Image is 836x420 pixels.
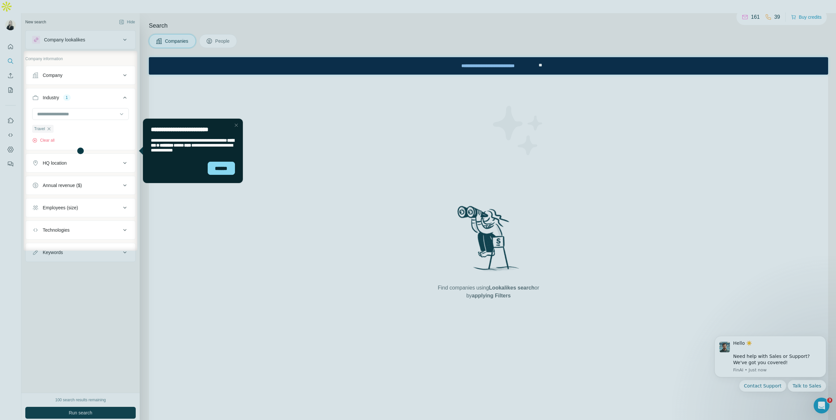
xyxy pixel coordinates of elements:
[32,137,55,143] button: Clear all
[43,227,70,233] div: Technologies
[35,52,82,64] button: Quick reply: Contact Support
[29,12,117,38] div: Message content
[294,1,384,16] div: Watch our October Product update
[43,160,67,166] div: HQ location
[26,67,135,83] button: Company
[83,52,122,64] button: Quick reply: Talk to Sales
[29,39,117,45] p: Message from FinAI, sent Just now
[26,177,135,193] button: Annual revenue ($)
[63,95,71,101] div: 1
[25,56,136,62] p: Company information
[10,52,122,64] div: Quick reply options
[26,155,135,171] button: HQ location
[137,117,244,184] iframe: Tooltip
[43,94,59,101] div: Industry
[26,222,135,238] button: Technologies
[43,249,63,256] div: Keywords
[29,12,117,38] div: Hello ☀️ ​ Need help with Sales or Support? We've got you covered!
[15,14,25,25] img: Profile image for FinAI
[26,200,135,216] button: Employees (size)
[10,8,122,50] div: message notification from FinAI, Just now. Hello ☀️ ​ Need help with Sales or Support? We've got ...
[43,204,78,211] div: Employees (size)
[34,126,45,132] span: Travel
[26,90,135,108] button: Industry1
[43,72,62,79] div: Company
[26,245,135,260] button: Keywords
[43,182,82,189] div: Annual revenue ($)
